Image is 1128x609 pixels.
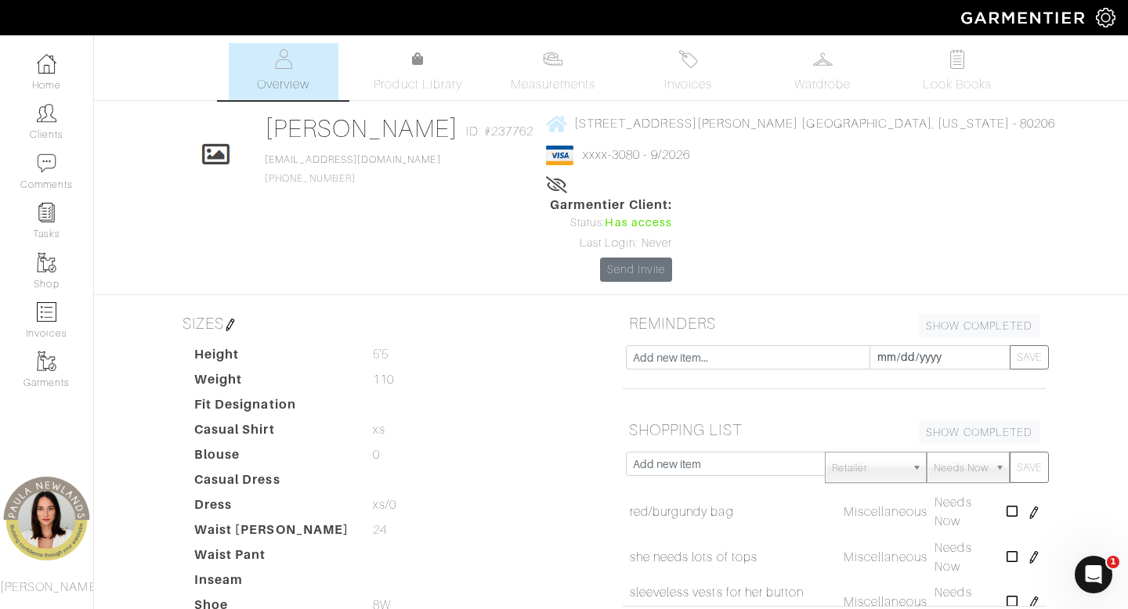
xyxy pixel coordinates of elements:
[935,541,971,574] span: Needs Now
[630,548,757,567] a: she needs lots of tops
[1028,596,1040,609] img: pen-cf24a1663064a2ec1b9c1bd2387e9de7a2fa800b781884d57f21acf72779bad2.png
[1075,556,1112,593] iframe: Intercom live chat
[623,414,1046,445] h5: SHOPPING LIST
[934,452,989,484] span: Needs Now
[844,595,927,609] span: Miscellaneous
[768,43,877,100] a: Wardrobe
[546,114,1055,133] a: [STREET_ADDRESS][PERSON_NAME] [GEOGRAPHIC_DATA], [US_STATE] - 80206
[229,43,338,100] a: Overview
[550,214,672,232] div: Status:
[664,75,712,94] span: Invoices
[224,319,237,331] img: pen-cf24a1663064a2ec1b9c1bd2387e9de7a2fa800b781884d57f21acf72779bad2.png
[550,196,672,214] span: Garmentier Client:
[373,495,396,514] span: xs/0
[953,4,1096,31] img: garmentier-logo-header-white-b43fb05a5012e4ada735d5af1a66efaba907eab6374d6393d1fbf88cb4ef424d.png
[183,571,361,596] dt: Inseam
[923,75,992,94] span: Look Books
[183,420,361,445] dt: Casual Shirt
[1028,551,1040,564] img: pen-cf24a1663064a2ec1b9c1bd2387e9de7a2fa800b781884d57f21acf72779bad2.png
[183,546,361,571] dt: Waist Pant
[583,148,690,162] a: xxxx-3080 - 9/2026
[183,370,361,395] dt: Weight
[373,420,385,439] span: xs
[265,154,440,165] a: [EMAIL_ADDRESS][DOMAIN_NAME]
[511,75,596,94] span: Measurements
[466,122,534,141] span: ID: #237762
[1010,452,1049,483] button: SAVE
[37,351,56,371] img: garments-icon-b7da505a4dc4fd61783c78ac3ca0ef83fa9d6f193b1c9dc38574b1d14d53ca28.png
[574,117,1055,131] span: [STREET_ADDRESS][PERSON_NAME] [GEOGRAPHIC_DATA], [US_STATE] - 80206
[832,452,906,484] span: Retailer
[630,503,734,521] a: red/burgundy bag
[37,203,56,222] img: reminder-icon-8004d30b9f0a5d33ae49ab947aed9ed385cf756f9e5892f1edd6e32f2345188e.png
[183,345,361,370] dt: Height
[273,49,293,69] img: basicinfo-40fd8af6dae0f16599ec9e87c0ef1c0a1fdea2edbe929e3d69a839185d80c458.svg
[257,75,309,94] span: Overview
[183,495,361,521] dt: Dress
[176,308,599,339] h5: SIZES
[373,370,394,389] span: 110
[543,49,562,69] img: measurements-466bbee1fd09ba9460f595b01e5d73f9e2bff037440d3c8f018324cb6cdf7a4a.svg
[600,258,672,282] a: Send Invite
[37,103,56,123] img: clients-icon-6bae9207a08558b7cb47a8932f037763ab4055f8c8b6bfacd5dc20c3e0201464.png
[550,235,672,252] div: Last Login: Never
[183,445,361,470] dt: Blouse
[37,153,56,173] img: comment-icon-a0a6a9ef722e966f86d9cbdc48e553b5cf19dbc54f86b18d962a5391bc8f6eb6.png
[678,49,698,69] img: orders-27d20c2124de7fd6de4e0e44c1d41de31381a507db9b33961299e4e07d508b8c.svg
[623,308,1046,339] h5: REMINDERS
[844,550,927,564] span: Miscellaneous
[919,420,1039,445] a: SHOW COMPLETED
[605,214,672,232] span: Has access
[626,345,870,369] input: Add new item...
[919,314,1039,338] a: SHOW COMPLETED
[183,395,361,420] dt: Fit Designation
[1096,8,1115,27] img: gear-icon-white-bd11855cb880d31180b6d7d6211b90ccbf57a29d726f0c71d8c61bd08dd39cc2.png
[902,43,1012,100] a: Look Books
[37,54,56,74] img: dashboard-icon-dbcd8f5a0b271acd01030246c82b418ddd0df26cd7fceb0bd07c9910d44c42f6.png
[935,495,971,528] span: Needs Now
[265,154,440,184] span: [PHONE_NUMBER]
[374,75,462,94] span: Product Library
[37,302,56,322] img: orders-icon-0abe47150d42831381b5fb84f609e132dff9fe21cb692f30cb5eec754e2cba89.png
[813,49,833,69] img: wardrobe-487a4870c1b7c33e795ec22d11cfc2ed9d08956e64fb3008fe2437562e282088.svg
[373,345,389,364] span: 5'5
[37,253,56,272] img: garments-icon-b7da505a4dc4fd61783c78ac3ca0ef83fa9d6f193b1c9dc38574b1d14d53ca28.png
[1028,506,1040,519] img: pen-cf24a1663064a2ec1b9c1bd2387e9de7a2fa800b781884d57f21acf72779bad2.png
[546,146,573,165] img: visa-934b35602734be37eb7d5d7e5dbcd2044c359bf20a24dc3361ca3fa54326a8a7.png
[183,521,361,546] dt: Waist [PERSON_NAME]
[498,43,609,100] a: Measurements
[1010,345,1049,369] button: SAVE
[1107,556,1119,568] span: 1
[265,114,458,142] a: [PERSON_NAME]
[948,49,967,69] img: todo-9ac3debb85659649dc8f770b8b6100bb5dab4b48dedcbae339e5042a72dfd3cc.svg
[373,445,380,464] span: 0
[363,50,473,94] a: Product Library
[373,521,387,539] span: 24
[633,43,743,100] a: Invoices
[844,505,927,519] span: Miscellaneous
[183,470,361,495] dt: Casual Dress
[626,452,826,476] input: Add new item
[794,75,851,94] span: Wardrobe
